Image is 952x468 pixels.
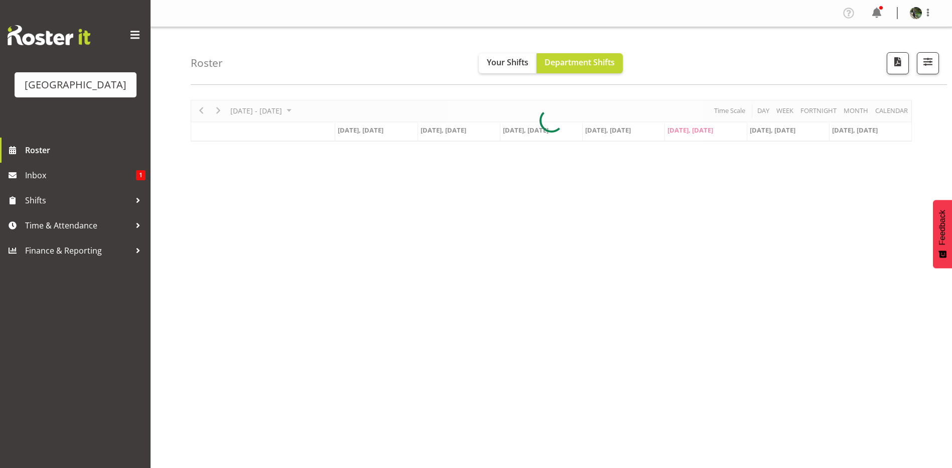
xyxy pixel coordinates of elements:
[479,53,536,73] button: Your Shifts
[25,218,130,233] span: Time & Attendance
[25,193,130,208] span: Shifts
[8,25,90,45] img: Rosterit website logo
[917,52,939,74] button: Filter Shifts
[25,168,136,183] span: Inbox
[25,77,126,92] div: [GEOGRAPHIC_DATA]
[933,200,952,268] button: Feedback - Show survey
[25,243,130,258] span: Finance & Reporting
[938,210,947,245] span: Feedback
[136,170,146,180] span: 1
[887,52,909,74] button: Download a PDF of the roster according to the set date range.
[910,7,922,19] img: renee-hewittc44e905c050b5abf42b966e9eee8c321.png
[25,143,146,158] span: Roster
[536,53,623,73] button: Department Shifts
[545,57,615,68] span: Department Shifts
[487,57,528,68] span: Your Shifts
[191,57,223,69] h4: Roster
